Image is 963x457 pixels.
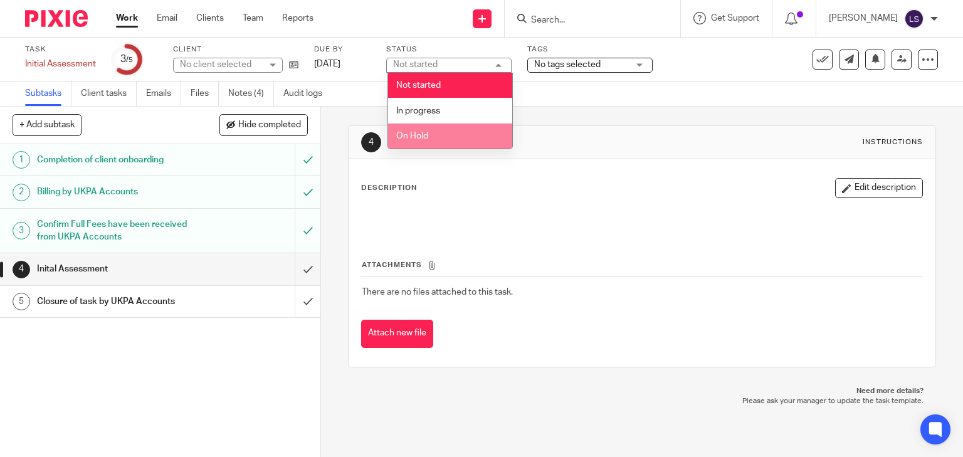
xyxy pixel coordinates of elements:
h1: Billing by UKPA Accounts [37,182,201,201]
p: Description [361,183,417,193]
a: Reports [282,12,313,24]
a: Audit logs [283,81,332,106]
div: No client selected [180,58,261,71]
div: 4 [361,132,381,152]
div: 4 [13,261,30,278]
div: 3 [120,52,133,66]
a: Emails [146,81,181,106]
div: Instructions [863,137,923,147]
div: 5 [13,293,30,310]
small: /5 [126,56,133,63]
img: svg%3E [904,9,924,29]
a: Team [243,12,263,24]
span: There are no files attached to this task. [362,288,513,297]
button: Attach new file [361,320,433,348]
a: Email [157,12,177,24]
div: 3 [13,222,30,239]
h1: Closure of task by UKPA Accounts [37,292,201,311]
label: Status [386,45,512,55]
button: Hide completed [219,114,308,135]
h1: Confirm Full Fees have been received from UKPA Accounts [37,215,201,247]
label: Tags [527,45,653,55]
span: On Hold [396,132,428,140]
a: Subtasks [25,81,71,106]
h1: Completion of client onboarding [37,150,201,169]
a: Notes (4) [228,81,274,106]
a: Client tasks [81,81,137,106]
span: No tags selected [534,60,601,69]
input: Search [530,15,643,26]
span: Hide completed [238,120,301,130]
span: Attachments [362,261,422,268]
img: Pixie [25,10,88,27]
h1: Inital Assessment [37,260,201,278]
a: Clients [196,12,224,24]
span: Not started [396,81,441,90]
a: Work [116,12,138,24]
div: 1 [13,151,30,169]
span: In progress [396,107,440,115]
span: [DATE] [314,60,340,68]
div: Not started [393,60,438,69]
label: Task [25,45,96,55]
button: + Add subtask [13,114,82,135]
div: 2 [13,184,30,201]
p: Please ask your manager to update the task template. [360,396,924,406]
h1: Inital Assessment [387,135,668,149]
p: [PERSON_NAME] [829,12,898,24]
label: Client [173,45,298,55]
div: Initial Assessment [25,58,96,70]
button: Edit description [835,178,923,198]
a: Files [191,81,219,106]
p: Need more details? [360,386,924,396]
span: Get Support [711,14,759,23]
label: Due by [314,45,371,55]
